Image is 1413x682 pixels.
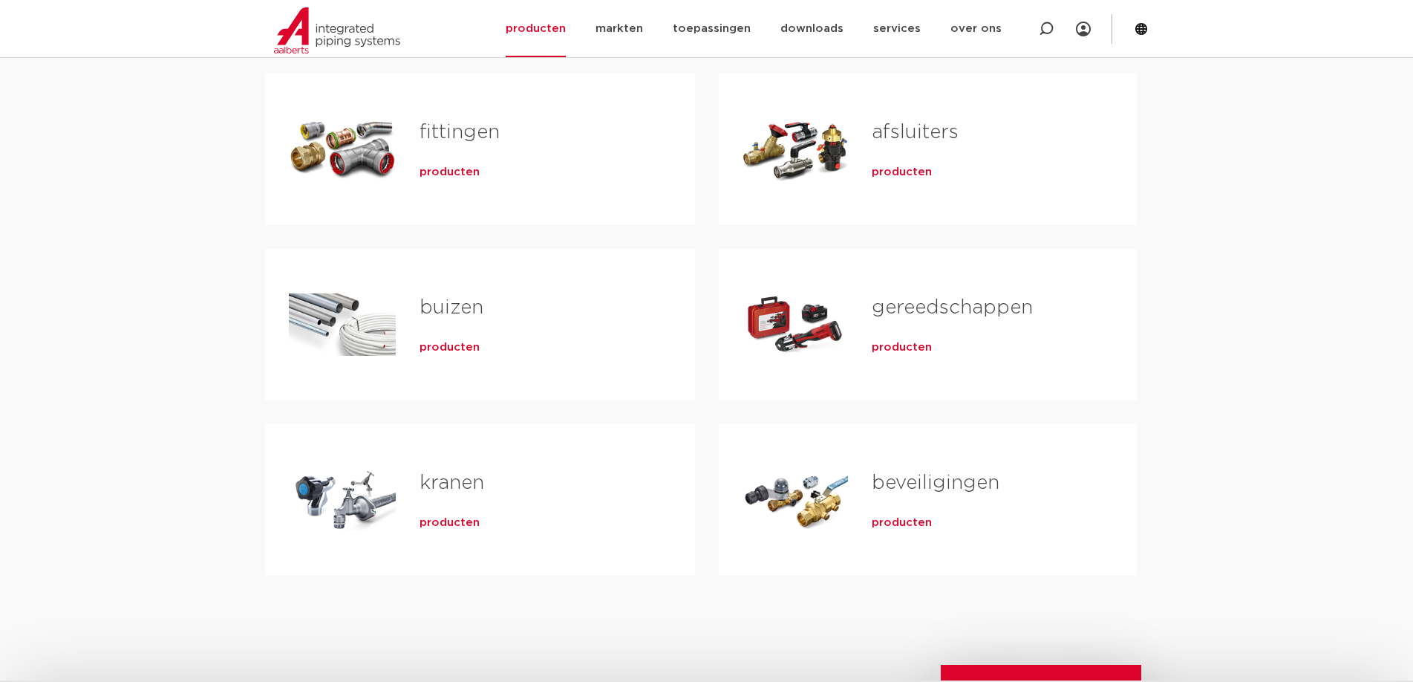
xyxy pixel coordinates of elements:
a: producten [872,516,932,530]
a: producten [420,516,480,530]
a: producten [420,165,480,180]
a: gereedschappen [872,298,1033,317]
a: beveiligingen [872,473,999,493]
a: producten [872,340,932,355]
a: producten [872,165,932,180]
a: fittingen [420,123,500,142]
a: kranen [420,473,484,493]
a: afsluiters [872,123,959,142]
a: buizen [420,298,483,317]
a: producten [420,340,480,355]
